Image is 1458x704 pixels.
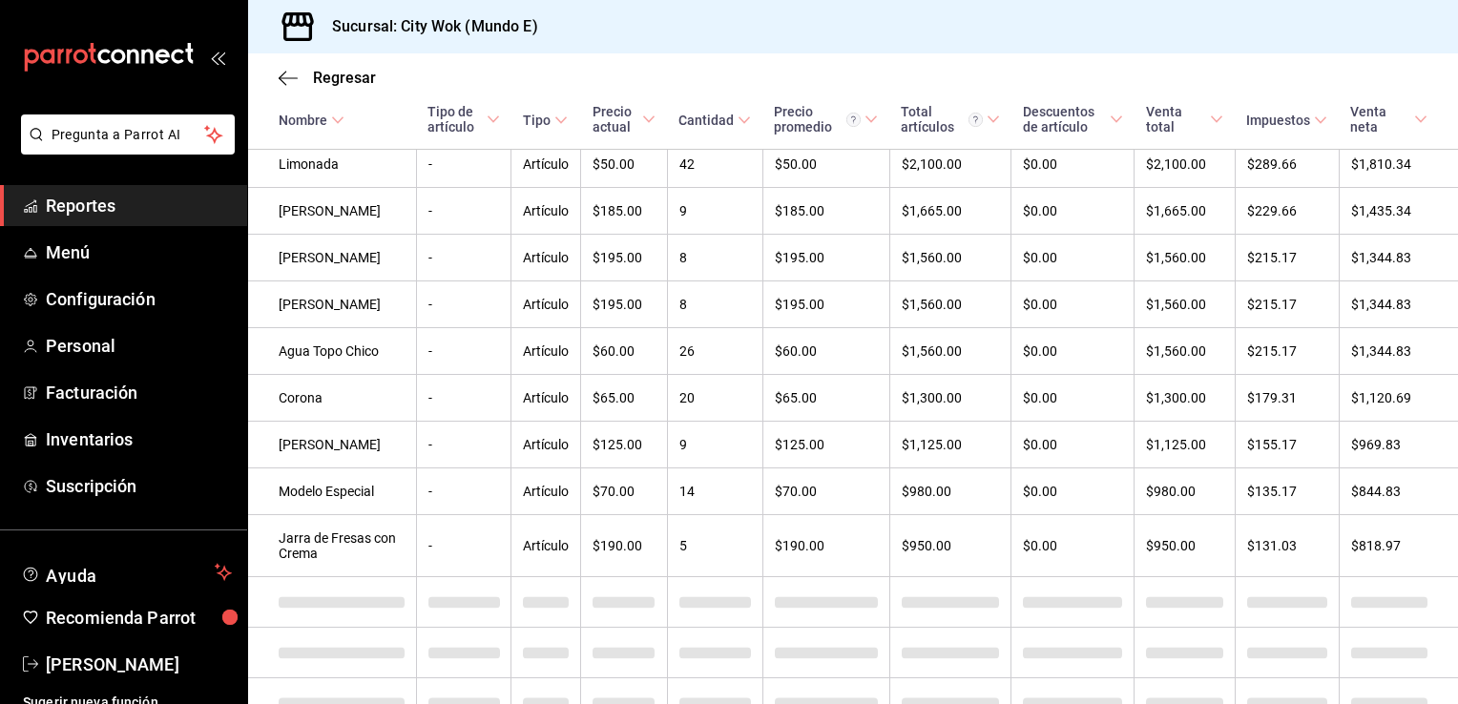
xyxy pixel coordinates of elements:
[1235,281,1339,328] td: $215.17
[511,281,581,328] td: Artículo
[511,375,581,422] td: Artículo
[279,113,344,128] span: Nombre
[46,286,232,312] span: Configuración
[1011,375,1135,422] td: $0.00
[1235,375,1339,422] td: $179.31
[1135,188,1236,235] td: $1,665.00
[969,113,983,127] svg: El total artículos considera cambios de precios en los artículos así como costos adicionales por ...
[279,69,376,87] button: Regresar
[762,235,889,281] td: $195.00
[889,328,1010,375] td: $1,560.00
[667,375,762,422] td: 20
[581,515,667,577] td: $190.00
[1235,188,1339,235] td: $229.66
[416,141,511,188] td: -
[774,104,861,135] div: Precio promedio
[1350,104,1427,135] span: Venta neta
[317,15,538,38] h3: Sucursal: City Wok (Mundo E)
[511,515,581,577] td: Artículo
[1339,281,1458,328] td: $1,344.83
[511,188,581,235] td: Artículo
[1135,235,1236,281] td: $1,560.00
[248,515,416,577] td: Jarra de Fresas con Crema
[1235,141,1339,188] td: $289.66
[762,375,889,422] td: $65.00
[1339,141,1458,188] td: $1,810.34
[416,515,511,577] td: -
[889,515,1010,577] td: $950.00
[13,138,235,158] a: Pregunta a Parrot AI
[889,235,1010,281] td: $1,560.00
[1246,113,1310,128] div: Impuestos
[1135,375,1236,422] td: $1,300.00
[1339,328,1458,375] td: $1,344.83
[762,422,889,468] td: $125.00
[1023,104,1123,135] span: Descuentos de artículo
[279,113,327,128] div: Nombre
[1235,235,1339,281] td: $215.17
[210,50,225,65] button: open_drawer_menu
[1146,104,1207,135] div: Venta total
[52,125,205,145] span: Pregunta a Parrot AI
[46,605,232,631] span: Recomienda Parrot
[762,328,889,375] td: $60.00
[889,141,1010,188] td: $2,100.00
[678,113,751,128] span: Cantidad
[593,104,656,135] span: Precio actual
[1135,468,1236,515] td: $980.00
[1135,141,1236,188] td: $2,100.00
[46,380,232,405] span: Facturación
[46,426,232,452] span: Inventarios
[248,281,416,328] td: [PERSON_NAME]
[1339,188,1458,235] td: $1,435.34
[889,422,1010,468] td: $1,125.00
[46,561,207,584] span: Ayuda
[762,188,889,235] td: $185.00
[581,281,667,328] td: $195.00
[1135,422,1236,468] td: $1,125.00
[248,188,416,235] td: [PERSON_NAME]
[1023,104,1106,135] div: Descuentos de artículo
[1135,281,1236,328] td: $1,560.00
[46,333,232,359] span: Personal
[248,422,416,468] td: [PERSON_NAME]
[46,473,232,499] span: Suscripción
[581,375,667,422] td: $65.00
[523,113,568,128] span: Tipo
[1235,468,1339,515] td: $135.17
[21,114,235,155] button: Pregunta a Parrot AI
[581,422,667,468] td: $125.00
[46,652,232,677] span: [PERSON_NAME]
[1011,188,1135,235] td: $0.00
[1350,104,1410,135] div: Venta neta
[667,281,762,328] td: 8
[511,235,581,281] td: Artículo
[889,281,1010,328] td: $1,560.00
[1011,235,1135,281] td: $0.00
[667,328,762,375] td: 26
[1011,468,1135,515] td: $0.00
[667,515,762,577] td: 5
[1011,281,1135,328] td: $0.00
[1011,328,1135,375] td: $0.00
[511,328,581,375] td: Artículo
[1339,422,1458,468] td: $969.83
[1146,104,1224,135] span: Venta total
[593,104,638,135] div: Precio actual
[889,468,1010,515] td: $980.00
[1011,422,1135,468] td: $0.00
[1339,235,1458,281] td: $1,344.83
[667,422,762,468] td: 9
[46,193,232,218] span: Reportes
[1135,328,1236,375] td: $1,560.00
[1339,375,1458,422] td: $1,120.69
[762,141,889,188] td: $50.00
[762,515,889,577] td: $190.00
[1339,468,1458,515] td: $844.83
[762,468,889,515] td: $70.00
[774,104,878,135] span: Precio promedio
[1135,515,1236,577] td: $950.00
[427,104,500,135] span: Tipo de artículo
[889,188,1010,235] td: $1,665.00
[248,235,416,281] td: [PERSON_NAME]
